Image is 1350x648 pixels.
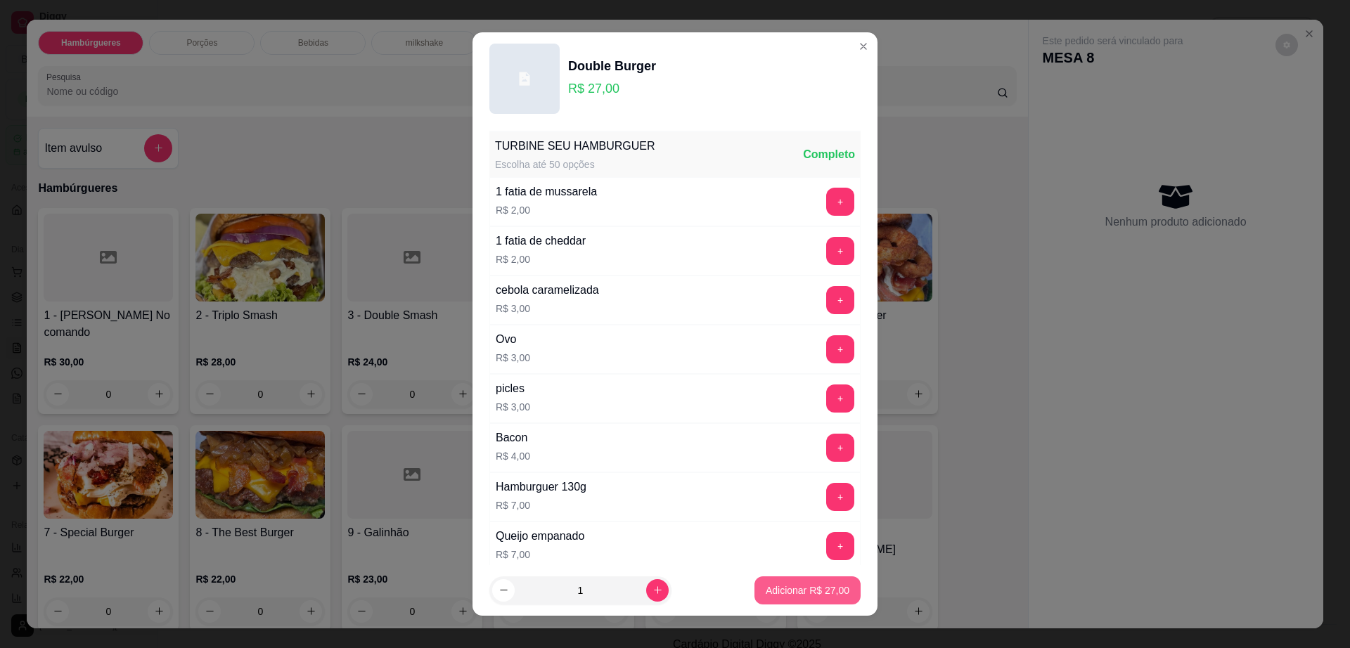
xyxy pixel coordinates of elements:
[492,579,515,602] button: decrease-product-quantity
[496,528,584,545] div: Queijo empanado
[496,282,599,299] div: cebola caramelizada
[852,35,875,58] button: Close
[568,79,656,98] p: R$ 27,00
[496,233,586,250] div: 1 fatia de cheddar
[826,483,854,511] button: add
[826,434,854,462] button: add
[826,384,854,413] button: add
[826,532,854,560] button: add
[495,138,655,155] div: TURBINE SEU HAMBURGUER
[754,576,861,604] button: Adicionar R$ 27,00
[496,498,586,512] p: R$ 7,00
[646,579,669,602] button: increase-product-quantity
[803,146,855,163] div: Completo
[826,188,854,216] button: add
[496,302,599,316] p: R$ 3,00
[766,583,849,597] p: Adicionar R$ 27,00
[496,380,530,397] div: picles
[496,203,597,217] p: R$ 2,00
[496,449,530,463] p: R$ 4,00
[496,400,530,414] p: R$ 3,00
[496,547,584,562] p: R$ 7,00
[826,335,854,363] button: add
[496,351,530,365] p: R$ 3,00
[826,286,854,314] button: add
[826,237,854,265] button: add
[496,479,586,495] div: Hamburguer 130g
[496,252,586,266] p: R$ 2,00
[495,157,655,171] div: Escolha até 50 opções
[496,331,530,348] div: Ovo
[496,183,597,200] div: 1 fatia de mussarela
[496,429,530,446] div: Bacon
[568,56,656,76] div: Double Burger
